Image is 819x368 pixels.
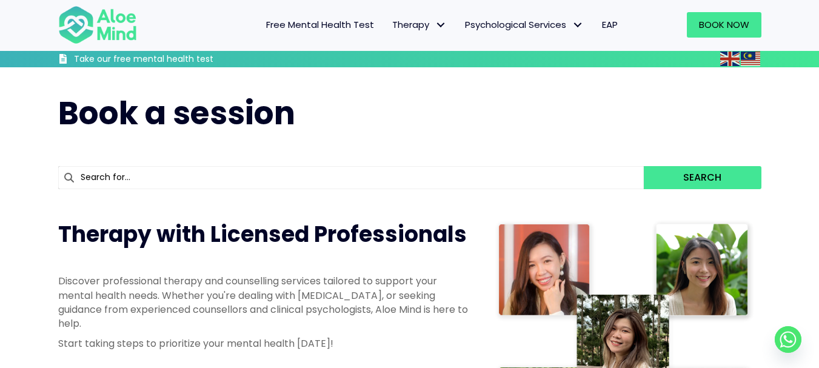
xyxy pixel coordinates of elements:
a: Whatsapp [775,326,801,353]
img: ms [741,52,760,66]
a: English [720,52,741,65]
p: Discover professional therapy and counselling services tailored to support your mental health nee... [58,274,470,330]
a: TherapyTherapy: submenu [383,12,456,38]
span: Book Now [699,18,749,31]
span: Book a session [58,91,295,135]
p: Start taking steps to prioritize your mental health [DATE]! [58,336,470,350]
span: EAP [602,18,618,31]
h3: Take our free mental health test [74,53,278,65]
img: en [720,52,740,66]
nav: Menu [153,12,627,38]
a: Take our free mental health test [58,53,278,67]
a: Free Mental Health Test [257,12,383,38]
span: Therapy [392,18,447,31]
span: Therapy: submenu [432,16,450,34]
a: Malay [741,52,761,65]
a: EAP [593,12,627,38]
input: Search for... [58,166,644,189]
img: Aloe mind Logo [58,5,137,45]
span: Therapy with Licensed Professionals [58,219,467,250]
span: Psychological Services [465,18,584,31]
button: Search [644,166,761,189]
a: Book Now [687,12,761,38]
span: Free Mental Health Test [266,18,374,31]
a: Psychological ServicesPsychological Services: submenu [456,12,593,38]
span: Psychological Services: submenu [569,16,587,34]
